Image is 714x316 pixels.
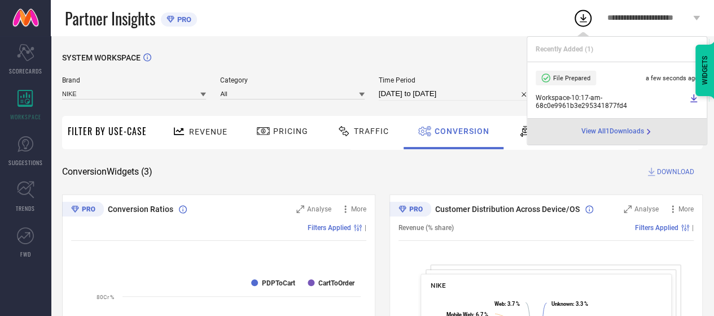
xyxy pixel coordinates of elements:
span: Workspace - 10:17-am - 68c0e9961b3e295341877fd4 [536,94,686,110]
span: Conversion Widgets ( 3 ) [62,166,152,178]
span: Partner Insights [65,7,155,30]
text: : 3.7 % [494,301,519,307]
span: FWD [20,250,31,258]
span: Revenue [189,127,227,136]
text: CartToOrder [318,279,355,287]
span: PRO [174,15,191,24]
span: SYSTEM WORKSPACE [62,53,141,62]
span: Brand [62,76,206,84]
div: Open download page [581,127,653,136]
span: Recently Added ( 1 ) [536,45,593,53]
a: View All1Downloads [581,127,653,136]
svg: Zoom [296,205,304,213]
span: SCORECARDS [9,67,42,75]
span: Analyse [307,205,331,213]
span: More [351,205,366,213]
span: DOWNLOAD [657,166,694,178]
tspan: Unknown [551,301,572,307]
span: Revenue (% share) [398,224,454,232]
span: | [692,224,694,232]
span: Conversion [435,127,489,136]
tspan: Web [494,301,504,307]
span: Filter By Use-Case [68,124,147,138]
span: Filters Applied [635,224,678,232]
span: Customer Distribution Across Device/OS [435,205,580,214]
div: Open download list [573,8,593,28]
span: Analyse [634,205,659,213]
text: PDPToCart [262,279,295,287]
span: Filters Applied [308,224,351,232]
div: Premium [62,202,104,219]
span: More [678,205,694,213]
span: a few seconds ago [646,75,698,82]
span: WORKSPACE [10,112,41,121]
span: Pricing [273,127,308,136]
span: File Prepared [553,75,590,82]
span: | [365,224,366,232]
svg: Zoom [624,205,632,213]
text: : 3.3 % [551,301,588,307]
span: NIKE [431,282,445,289]
a: Download [689,94,698,110]
span: TRENDS [16,204,35,213]
span: Conversion Ratios [108,205,173,214]
span: Category [220,76,364,84]
div: Premium [389,202,431,219]
span: SUGGESTIONS [8,158,43,167]
span: Traffic [354,127,389,136]
text: 80Cr % [97,294,114,300]
input: Select time period [379,87,532,101]
span: View All 1 Downloads [581,127,644,136]
span: Time Period [379,76,532,84]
